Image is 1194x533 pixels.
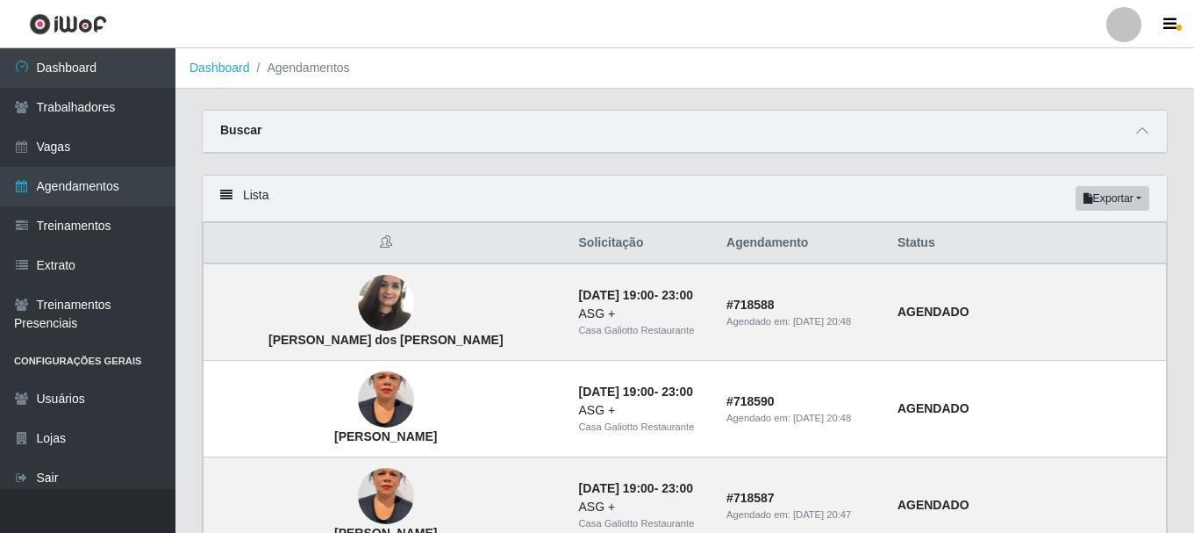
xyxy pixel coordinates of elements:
th: Status [887,223,1167,264]
strong: - [579,481,693,495]
div: ASG + [579,401,706,420]
div: Agendado em: [726,411,876,426]
strong: Buscar [220,123,261,137]
div: Agendado em: [726,508,876,522]
div: Agendado em: [726,314,876,329]
div: Lista [203,176,1167,222]
time: [DATE] 20:47 [793,509,851,520]
strong: - [579,288,693,302]
div: Casa Galiotto Restaurante [579,516,706,531]
a: Dashboard [189,61,250,75]
div: ASG + [579,305,706,323]
div: ASG + [579,498,706,516]
time: [DATE] 19:00 [579,385,654,399]
strong: - [579,385,693,399]
strong: [PERSON_NAME] dos [PERSON_NAME] [268,333,504,347]
strong: # 718587 [726,491,775,505]
time: 23:00 [661,481,693,495]
strong: # 718590 [726,394,775,408]
strong: AGENDADO [897,498,969,512]
time: [DATE] 20:48 [793,413,851,423]
time: 23:00 [661,288,693,302]
th: Agendamento [716,223,887,264]
img: CoreUI Logo [29,13,107,35]
li: Agendamentos [250,59,350,77]
time: [DATE] 19:00 [579,288,654,302]
div: Casa Galiotto Restaurante [579,323,706,338]
strong: [PERSON_NAME] [334,429,437,443]
time: 23:00 [661,385,693,399]
button: Exportar [1076,186,1149,211]
time: [DATE] 19:00 [579,481,654,495]
div: Casa Galiotto Restaurante [579,420,706,435]
strong: AGENDADO [897,305,969,319]
img: Márcia Cristina Gomes [358,350,414,450]
th: Solicitação [568,223,717,264]
nav: breadcrumb [175,48,1194,89]
strong: # 718588 [726,298,775,312]
time: [DATE] 20:48 [793,316,851,327]
strong: AGENDADO [897,401,969,415]
img: Jeane Maria dos Santos [358,266,414,341]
